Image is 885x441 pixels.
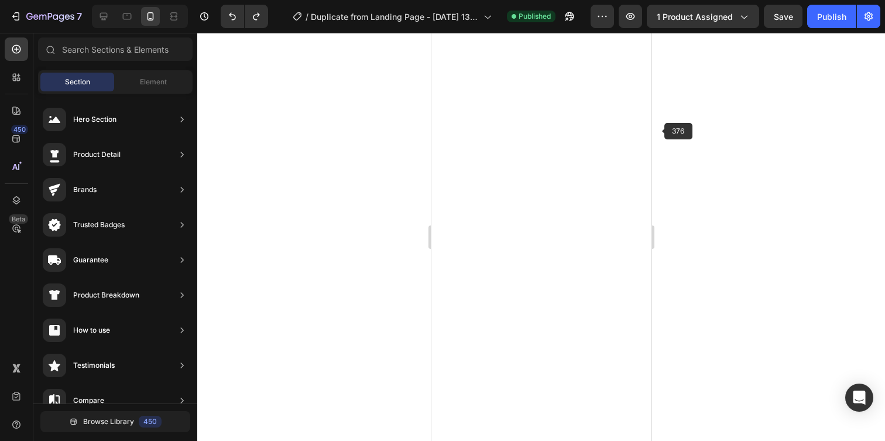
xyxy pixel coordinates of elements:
[38,37,193,61] input: Search Sections & Elements
[73,289,139,301] div: Product Breakdown
[774,12,793,22] span: Save
[73,254,108,266] div: Guarantee
[139,416,162,428] div: 450
[73,360,115,371] div: Testimonials
[73,184,97,196] div: Brands
[657,11,733,23] span: 1 product assigned
[11,125,28,134] div: 450
[40,411,190,432] button: Browse Library450
[221,5,268,28] div: Undo/Redo
[431,33,651,441] iframe: Design area
[817,11,846,23] div: Publish
[311,11,479,23] span: Duplicate from Landing Page - [DATE] 13:25:49
[83,416,134,427] span: Browse Library
[9,214,28,224] div: Beta
[73,324,110,336] div: How to use
[5,5,87,28] button: 7
[647,5,759,28] button: 1 product assigned
[140,77,167,87] span: Element
[807,5,856,28] button: Publish
[73,395,104,406] div: Compare
[519,11,551,22] span: Published
[73,219,125,231] div: Trusted Badges
[306,11,308,23] span: /
[845,384,873,412] div: Open Intercom Messenger
[77,9,82,23] p: 7
[764,5,802,28] button: Save
[664,123,692,139] span: 376
[73,149,121,160] div: Product Detail
[73,114,116,125] div: Hero Section
[65,77,90,87] span: Section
